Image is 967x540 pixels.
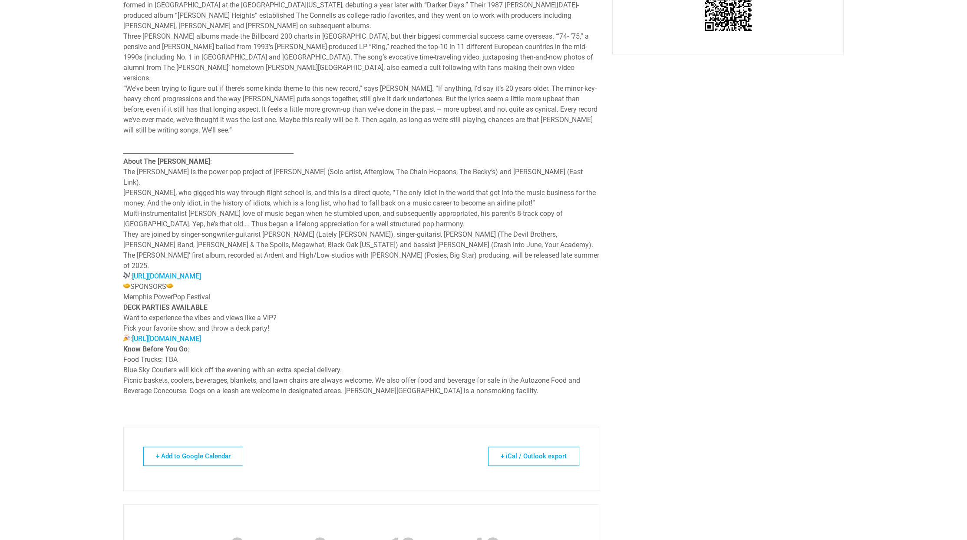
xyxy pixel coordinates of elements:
[123,83,600,136] div: “We’ve been trying to figure out if there’s some kinda theme to this new record,” says [PERSON_NA...
[123,136,600,156] div: ________________________________________________________
[123,157,210,166] strong: About The [PERSON_NAME]
[123,271,600,282] div: :
[123,344,600,354] div: :
[123,282,600,302] div: SPONSORS Memphis PowerPop Festival
[123,272,130,278] img: 🎶
[123,209,600,229] div: Multi-instrumentalist [PERSON_NAME] love of music began when he stumbled upon, and subsequently a...
[143,447,243,466] a: + Add to Google Calendar
[123,156,600,167] div: :
[123,313,600,344] div: Want to experience the vibes and views like a VIP? Pick your favorite show, and throw a deck part...
[123,334,130,341] img: 🎉
[132,335,201,343] a: [URL][DOMAIN_NAME]
[123,167,600,188] div: The [PERSON_NAME] is the power pop project of [PERSON_NAME] (Solo artist, Afterglow, The Chain Ho...
[123,375,600,396] div: Picnic baskets, coolers, beverages, blankets, and lawn chairs are always welcome. We also offer f...
[488,447,579,466] a: + iCal / Outlook export
[123,229,600,271] div: They are joined by singer-songwriter-guitarist [PERSON_NAME] (Lately [PERSON_NAME]), singer-guita...
[132,272,201,280] a: [URL][DOMAIN_NAME]
[123,354,600,365] div: Food Trucks: TBA
[123,365,600,375] div: Blue Sky Couriers will kick off the evening with an extra special delivery.
[123,303,208,311] strong: DECK PARTIES AVAILABLE
[166,282,173,289] img: 🤝
[123,345,188,353] strong: Know Before You Go
[123,31,600,83] div: Three [PERSON_NAME] albums made the Billboard 200 charts in [GEOGRAPHIC_DATA], but their biggest ...
[123,282,130,289] img: 🤝
[123,188,600,209] div: [PERSON_NAME], who gigged his way through flight school is, and this is a direct quote, “The only...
